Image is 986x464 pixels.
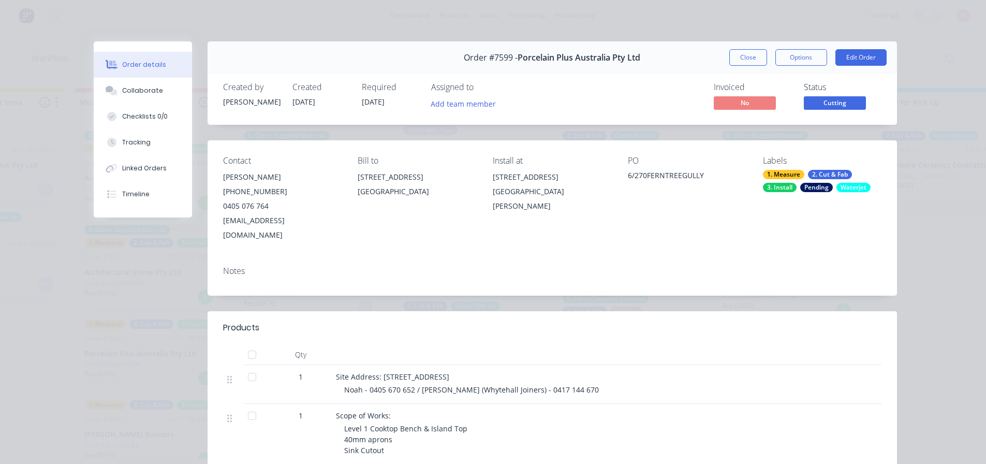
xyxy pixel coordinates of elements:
button: Tracking [94,129,192,155]
button: Order details [94,52,192,78]
div: [STREET_ADDRESS][GEOGRAPHIC_DATA] [358,170,476,203]
div: Tracking [122,138,151,147]
div: 6/270FERNTREEGULLY [628,170,746,184]
span: Noah - 0405 670 652 / [PERSON_NAME] (Whytehall Joiners) - 0417 144 670 [344,385,599,395]
div: Collaborate [122,86,163,95]
div: [PERSON_NAME] [223,170,342,184]
div: Products [223,322,259,334]
div: [PHONE_NUMBER] [223,184,342,199]
button: Close [729,49,767,66]
div: [GEOGRAPHIC_DATA][PERSON_NAME] [493,184,611,213]
div: [PERSON_NAME] [223,96,280,107]
button: Timeline [94,181,192,207]
div: PO [628,156,746,166]
span: Scope of Works: [336,411,391,421]
div: Pending [800,183,833,192]
div: Status [804,82,881,92]
div: [EMAIL_ADDRESS][DOMAIN_NAME] [223,213,342,242]
span: Cutting [804,96,866,109]
div: Labels [763,156,881,166]
div: [STREET_ADDRESS] [358,170,476,184]
button: Linked Orders [94,155,192,181]
button: Add team member [425,96,501,110]
div: Assigned to [431,82,535,92]
div: [PERSON_NAME][PHONE_NUMBER]0405 076 764[EMAIL_ADDRESS][DOMAIN_NAME] [223,170,342,242]
button: Checklists 0/0 [94,104,192,129]
div: Created by [223,82,280,92]
div: Waterjet [836,183,871,192]
div: [STREET_ADDRESS][GEOGRAPHIC_DATA][PERSON_NAME] [493,170,611,213]
span: 1 [299,410,303,421]
div: Install at [493,156,611,166]
div: 0405 076 764 [223,199,342,213]
span: 1 [299,371,303,382]
div: [STREET_ADDRESS] [493,170,611,184]
button: Collaborate [94,78,192,104]
button: Edit Order [835,49,887,66]
div: Contact [223,156,342,166]
div: Created [292,82,349,92]
button: Add team member [431,96,502,110]
button: Options [775,49,827,66]
div: 3. Install [763,183,797,192]
div: Linked Orders [122,164,167,173]
div: [GEOGRAPHIC_DATA] [358,184,476,199]
span: [DATE] [362,97,385,107]
span: [DATE] [292,97,315,107]
div: 1. Measure [763,170,804,179]
div: Checklists 0/0 [122,112,168,121]
span: Site Address: [STREET_ADDRESS] [336,372,449,382]
div: Order details [122,60,166,69]
button: Cutting [804,96,866,112]
div: Invoiced [714,82,791,92]
div: Timeline [122,190,150,199]
span: Level 1 Cooktop Bench & Island Top 40mm aprons Sink Cutout [344,424,469,455]
span: Order #7599 - [464,53,518,63]
div: 2. Cut & Fab [808,170,852,179]
div: Qty [270,344,332,365]
div: Bill to [358,156,476,166]
span: No [714,96,776,109]
div: Notes [223,266,881,276]
span: Porcelain Plus Australia Pty Ltd [518,53,640,63]
div: Required [362,82,419,92]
